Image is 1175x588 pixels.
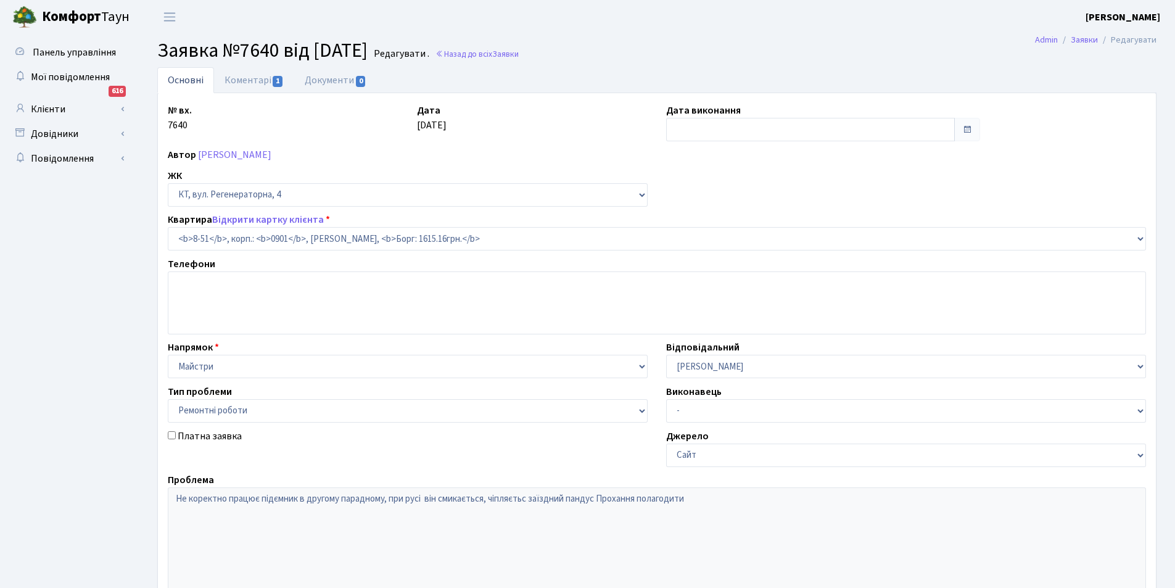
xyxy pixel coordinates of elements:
[198,148,271,162] a: [PERSON_NAME]
[214,67,294,93] a: Коментарі
[435,48,519,60] a: Назад до всіхЗаявки
[168,227,1146,251] select: )
[109,86,126,97] div: 616
[42,7,130,28] span: Таун
[417,103,440,118] label: Дата
[168,168,182,183] label: ЖК
[6,40,130,65] a: Панель управління
[42,7,101,27] b: Комфорт
[294,67,377,93] a: Документи
[168,340,219,355] label: Напрямок
[168,212,330,227] label: Квартира
[157,67,214,93] a: Основні
[168,384,232,399] label: Тип проблеми
[666,103,741,118] label: Дата виконання
[408,103,657,141] div: [DATE]
[154,7,185,27] button: Переключити навігацію
[1071,33,1098,46] a: Заявки
[1086,10,1160,25] a: [PERSON_NAME]
[492,48,519,60] span: Заявки
[31,70,110,84] span: Мої повідомлення
[1086,10,1160,24] b: [PERSON_NAME]
[168,473,214,487] label: Проблема
[168,399,648,423] select: )
[6,122,130,146] a: Довідники
[159,103,408,141] div: 7640
[157,36,368,65] span: Заявка №7640 від [DATE]
[168,147,196,162] label: Автор
[168,103,192,118] label: № вх.
[6,97,130,122] a: Клієнти
[666,384,722,399] label: Виконавець
[1016,27,1175,53] nav: breadcrumb
[178,429,242,444] label: Платна заявка
[1035,33,1058,46] a: Admin
[666,429,709,444] label: Джерело
[6,65,130,89] a: Мої повідомлення616
[12,5,37,30] img: logo.png
[212,213,324,226] a: Відкрити картку клієнта
[6,146,130,171] a: Повідомлення
[273,76,282,87] span: 1
[356,76,366,87] span: 0
[1098,33,1156,47] li: Редагувати
[371,48,429,60] small: Редагувати .
[168,257,215,271] label: Телефони
[33,46,116,59] span: Панель управління
[666,340,740,355] label: Відповідальний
